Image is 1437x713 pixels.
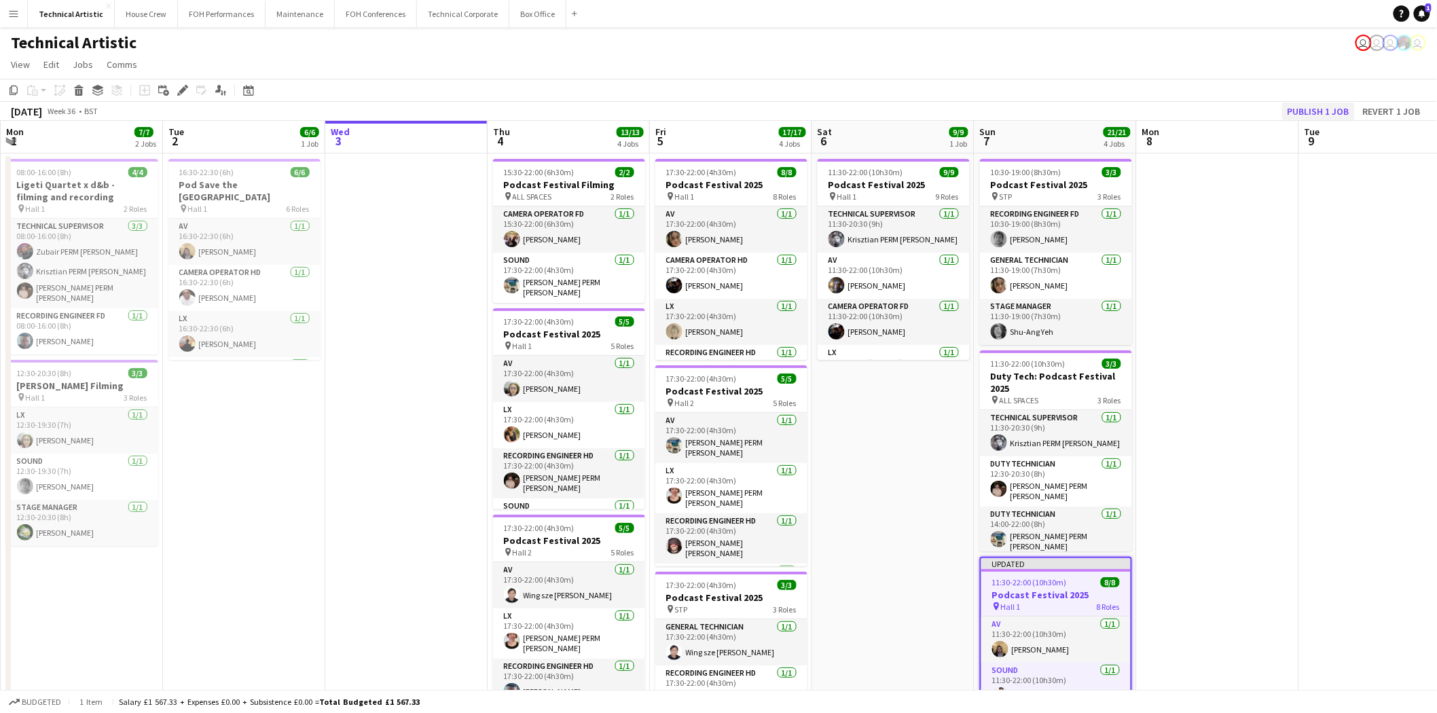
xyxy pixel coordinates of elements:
span: 08:00-16:00 (8h) [17,167,72,177]
app-job-card: 16:30-22:30 (6h)6/6Pod Save the [GEOGRAPHIC_DATA] Hall 16 RolesAV1/116:30-22:30 (6h)[PERSON_NAME]... [168,159,321,360]
span: 15:30-22:00 (6h30m) [504,167,575,177]
span: Wed [331,126,350,138]
app-card-role: Camera Operator FD1/111:30-22:00 (10h30m)[PERSON_NAME] [818,299,970,345]
app-card-role: Technical Supervisor3/308:00-16:00 (8h)Zubair PERM [PERSON_NAME]Krisztian PERM [PERSON_NAME][PERS... [6,219,158,308]
h3: [PERSON_NAME] Filming [6,380,158,392]
span: ALL SPACES [1000,395,1039,405]
span: STP [675,604,688,615]
app-job-card: 10:30-19:00 (8h30m)3/3Podcast Festival 2025 STP3 RolesRecording Engineer FD1/110:30-19:00 (8h30m)... [980,159,1132,345]
span: 9/9 [949,127,968,137]
span: Hall 1 [837,191,857,202]
a: View [5,56,35,73]
span: 8/8 [778,167,797,177]
span: 17:30-22:00 (4h30m) [504,523,575,533]
span: 7/7 [134,127,153,137]
span: 8/8 [1101,577,1120,587]
span: 5/5 [615,523,634,533]
app-card-role: LX1/111:30-22:00 (10h30m) [818,345,970,391]
span: 2 Roles [124,204,147,214]
span: Tue [1305,126,1320,138]
span: 16:30-22:30 (6h) [179,167,234,177]
button: Box Office [509,1,566,27]
button: FOH Performances [178,1,266,27]
app-card-role: General Technician1/117:30-22:00 (4h30m)Wing sze [PERSON_NAME] [655,619,807,665]
span: Sat [818,126,833,138]
span: Mon [1142,126,1160,138]
h3: Pod Save the [GEOGRAPHIC_DATA] [168,179,321,203]
div: Updated [981,558,1131,569]
app-card-role: LX1/116:30-22:30 (6h)[PERSON_NAME] [168,311,321,357]
span: 1 [1425,3,1432,12]
span: 2 Roles [611,191,634,202]
app-job-card: 17:30-22:00 (4h30m)5/5Podcast Festival 2025 Hall 15 RolesAV1/117:30-22:00 (4h30m)[PERSON_NAME]LX1... [493,308,645,509]
span: Fri [655,126,666,138]
span: Hall 1 [26,204,46,214]
app-card-role: Sound1/112:30-19:30 (7h)[PERSON_NAME] [6,454,158,500]
span: View [11,58,30,71]
button: House Crew [115,1,178,27]
span: 5 Roles [611,341,634,351]
span: 1 [4,133,24,149]
h3: Podcast Festival 2025 [493,534,645,547]
h3: Podcast Festival 2025 [655,385,807,397]
h3: Podcast Festival 2025 [980,179,1132,191]
span: Week 36 [45,106,79,116]
span: 5/5 [615,316,634,327]
button: FOH Conferences [335,1,417,27]
div: 1 Job [301,139,319,149]
app-card-role: Duty Technician1/112:30-20:30 (8h)[PERSON_NAME] PERM [PERSON_NAME] [980,456,1132,507]
div: 12:30-20:30 (8h)3/3[PERSON_NAME] Filming Hall 13 RolesLX1/112:30-19:30 (7h)[PERSON_NAME]Sound1/11... [6,360,158,546]
span: Thu [493,126,510,138]
span: 3/3 [1102,359,1121,369]
app-card-role: Camera Operator HD1/116:30-22:30 (6h)[PERSON_NAME] [168,265,321,311]
app-card-role: Stage Manager1/111:30-19:00 (7h30m)Shu-Ang Yeh [980,299,1132,345]
app-card-role: Recording Engineer HD1/1 [168,357,321,407]
app-card-role: LX1/112:30-19:30 (7h)[PERSON_NAME] [6,407,158,454]
div: 4 Jobs [1104,139,1130,149]
app-job-card: 17:30-22:00 (4h30m)8/8Podcast Festival 2025 Hall 18 RolesAV1/117:30-22:00 (4h30m)[PERSON_NAME]Cam... [655,159,807,360]
app-job-card: 11:30-22:00 (10h30m)3/3Duty Tech: Podcast Festival 2025 ALL SPACES3 RolesTechnical Supervisor1/11... [980,350,1132,551]
span: Total Budgeted £1 567.33 [319,697,420,707]
span: 6 Roles [287,204,310,214]
a: Jobs [67,56,98,73]
span: 3 Roles [1098,395,1121,405]
span: 3 Roles [774,604,797,615]
app-job-card: 08:00-16:00 (8h)4/4Ligeti Quartet x d&b - filming and recording Hall 12 RolesTechnical Supervisor... [6,159,158,354]
span: 9 Roles [936,191,959,202]
app-card-role: Sound1/117:30-22:00 (4h30m)[PERSON_NAME] PERM [PERSON_NAME] [493,253,645,303]
app-card-role: General Technician1/111:30-19:00 (7h30m)[PERSON_NAME] [980,253,1132,299]
div: 15:30-22:00 (6h30m)2/2Podcast Festival Filming ALL SPACES2 RolesCamera Operator FD1/115:30-22:00 ... [493,159,645,303]
span: 3 [329,133,350,149]
app-user-avatar: Zubair PERM Dhalla [1396,35,1413,51]
h3: Podcast Festival 2025 [818,179,970,191]
app-job-card: 17:30-22:00 (4h30m)5/5Podcast Festival 2025 Hall 25 RolesAV1/117:30-22:00 (4h30m)[PERSON_NAME] PE... [655,365,807,566]
a: Comms [101,56,143,73]
h3: Duty Tech: Podcast Festival 2025 [980,370,1132,395]
app-card-role: AV1/117:30-22:00 (4h30m)Wing sze [PERSON_NAME] [493,562,645,608]
span: 4 [491,133,510,149]
span: 3/3 [778,580,797,590]
span: 7 [978,133,996,149]
app-card-role: LX1/117:30-22:00 (4h30m)[PERSON_NAME] [493,402,645,448]
button: Technical Corporate [417,1,509,27]
app-card-role: LX1/117:30-22:00 (4h30m)[PERSON_NAME] PERM [PERSON_NAME] [493,608,645,659]
button: Maintenance [266,1,335,27]
app-job-card: 11:30-22:00 (10h30m)9/9Podcast Festival 2025 Hall 19 RolesTechnical Supervisor1/111:30-20:30 (9h)... [818,159,970,360]
span: Tue [168,126,184,138]
span: 11:30-22:00 (10h30m) [829,167,903,177]
button: Revert 1 job [1358,103,1426,120]
h3: Podcast Festival 2025 [493,328,645,340]
span: 9/9 [940,167,959,177]
span: 21/21 [1104,127,1131,137]
h3: Ligeti Quartet x d&b - filming and recording [6,179,158,203]
span: 12:30-20:30 (8h) [17,368,72,378]
h1: Technical Artistic [11,33,137,53]
button: Budgeted [7,695,63,710]
app-card-role: Camera Operator FD1/115:30-22:00 (6h30m)[PERSON_NAME] [493,206,645,253]
span: 17/17 [779,127,806,137]
span: 6/6 [291,167,310,177]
